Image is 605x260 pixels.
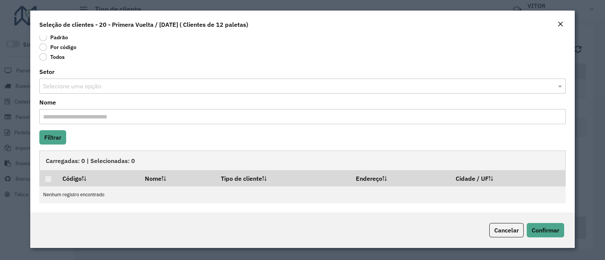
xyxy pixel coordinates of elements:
button: Cancelar [489,223,524,237]
label: Setor [39,67,54,76]
div: Carregadas: 0 | Selecionadas: 0 [39,151,566,170]
label: Por código [39,43,76,51]
button: Confirmar [527,223,564,237]
th: Nome [140,170,216,186]
th: Endereço [351,170,451,186]
td: Nenhum registro encontrado [39,186,566,203]
em: Fechar [557,21,563,27]
button: Close [555,20,566,29]
label: Nome [39,98,56,107]
span: Cancelar [494,226,519,234]
label: Padrão [39,34,68,41]
th: Tipo de cliente [216,170,351,186]
th: Cidade / UF [450,170,565,186]
label: Todos [39,53,65,61]
button: Filtrar [39,130,66,145]
h4: Seleção de clientes - 20 - Primera Vuelta / [DATE] ( Clientes de 12 paletas) [39,20,248,29]
span: Confirmar [532,226,559,234]
th: Código [57,170,140,186]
